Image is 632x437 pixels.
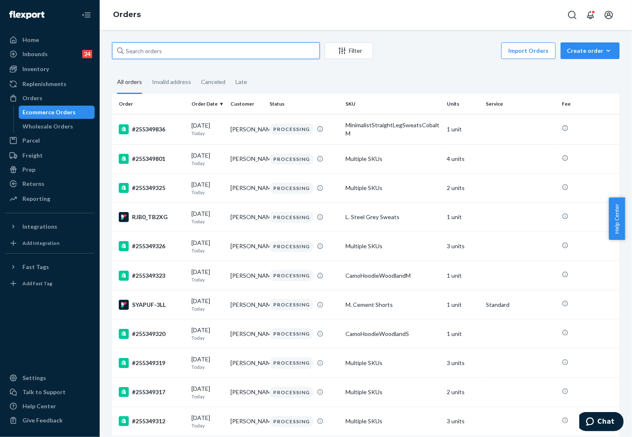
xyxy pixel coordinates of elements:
[269,357,314,368] div: PROCESSING
[201,71,225,93] div: Canceled
[345,301,440,309] div: M. Cement Shorts
[235,71,247,93] div: Late
[5,62,95,76] a: Inventory
[5,414,95,427] button: Give Feedback
[5,134,95,147] a: Parcel
[191,393,224,400] p: Today
[191,414,224,429] div: [DATE]
[5,77,95,91] a: Replenishments
[191,268,224,283] div: [DATE]
[191,355,224,370] div: [DATE]
[112,94,188,114] th: Order
[227,378,266,407] td: [PERSON_NAME]
[119,271,185,281] div: #255349323
[22,136,40,145] div: Parcel
[579,412,624,433] iframe: Opens a widget where you can chat to one of our agents
[119,300,185,310] div: SYAPUF-3LL
[443,261,483,290] td: 1 unit
[342,407,443,436] td: Multiple SKUs
[227,319,266,348] td: [PERSON_NAME]
[191,247,224,254] p: Today
[325,47,372,55] div: Filter
[9,11,44,19] img: Flexport logo
[269,153,314,165] div: PROCESSING
[191,189,224,196] p: Today
[342,232,443,261] td: Multiple SKUs
[5,237,95,250] a: Add Integration
[191,210,224,225] div: [DATE]
[106,3,147,27] ol: breadcrumbs
[117,71,142,94] div: All orders
[191,239,224,254] div: [DATE]
[345,330,440,338] div: CamoHoodieWoodlandS
[443,232,483,261] td: 3 units
[5,400,95,413] a: Help Center
[22,374,46,382] div: Settings
[443,378,483,407] td: 2 units
[230,100,263,107] div: Customer
[443,173,483,202] td: 2 units
[609,198,625,240] span: Help Center
[188,94,227,114] th: Order Date
[443,407,483,436] td: 3 units
[119,329,185,339] div: #255349320
[119,154,185,164] div: #255349801
[345,272,440,280] div: CamoHoodieWoodlandM
[345,121,440,138] div: MinimalistStraightLegSweatsCobaltM
[269,387,314,398] div: PROCESSING
[19,120,95,133] a: Wholesale Orders
[227,202,266,232] td: [PERSON_NAME]
[227,114,266,144] td: [PERSON_NAME]
[564,7,581,23] button: Open Search Box
[227,348,266,378] td: [PERSON_NAME]
[191,218,224,225] p: Today
[342,173,443,202] td: Multiple SKUs
[191,422,224,429] p: Today
[342,348,443,378] td: Multiple SKUs
[5,47,95,61] a: Inbounds24
[5,385,95,399] button: Talk to Support
[22,280,52,287] div: Add Fast Tag
[23,108,76,116] div: Ecommerce Orders
[5,163,95,176] a: Prep
[443,94,483,114] th: Units
[22,36,39,44] div: Home
[191,151,224,167] div: [DATE]
[266,94,342,114] th: Status
[22,180,44,188] div: Returns
[561,42,620,59] button: Create order
[443,290,483,319] td: 1 unit
[345,213,440,221] div: L. Steel Grey Sweats
[119,387,185,397] div: #255349317
[191,326,224,341] div: [DATE]
[443,348,483,378] td: 3 units
[269,270,314,281] div: PROCESSING
[269,183,314,194] div: PROCESSING
[22,222,57,231] div: Integrations
[486,301,555,309] p: Standard
[191,385,224,400] div: [DATE]
[22,416,63,425] div: Give Feedback
[501,42,556,59] button: Import Orders
[22,94,42,102] div: Orders
[152,71,191,93] div: Invalid address
[5,260,95,274] button: Fast Tags
[23,122,73,131] div: Wholesale Orders
[22,65,49,73] div: Inventory
[22,151,43,160] div: Freight
[22,263,49,271] div: Fast Tags
[227,144,266,173] td: [PERSON_NAME]
[191,130,224,137] p: Today
[567,47,613,55] div: Create order
[5,277,95,290] a: Add Fast Tag
[119,212,185,222] div: RJB0_TB2XG
[559,94,620,114] th: Fee
[443,202,483,232] td: 1 unit
[22,165,35,174] div: Prep
[443,319,483,348] td: 1 unit
[78,7,95,23] button: Close Navigation
[269,328,314,339] div: PROCESSING
[22,388,66,396] div: Talk to Support
[119,358,185,368] div: #255349319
